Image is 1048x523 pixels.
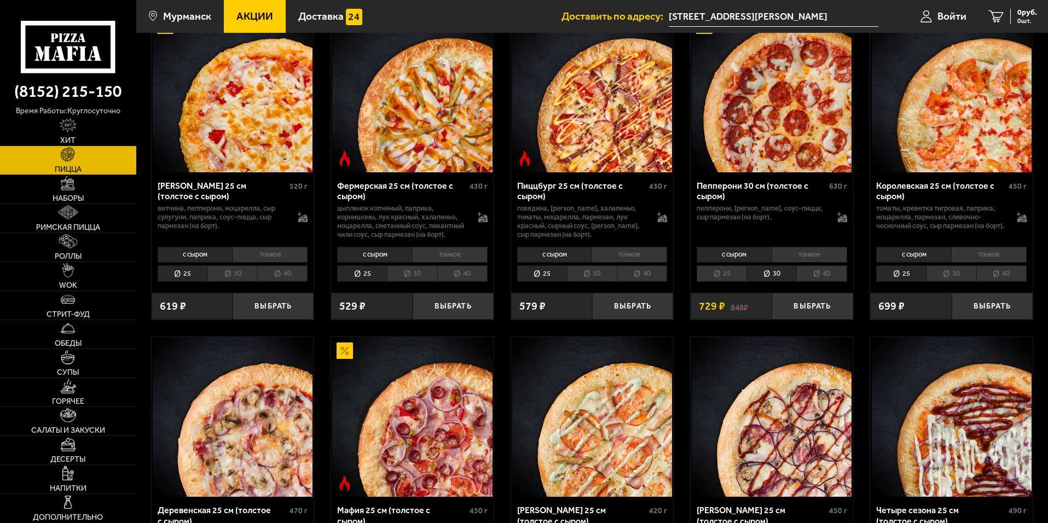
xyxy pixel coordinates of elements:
[976,265,1027,282] li: 40
[511,337,674,497] a: Чикен Ранч 25 см (толстое с сыром)
[163,11,211,21] span: Мурманск
[153,13,312,172] img: Прошутто Формаджио 25 см (толстое с сыром)
[346,9,362,25] img: 15daf4d41897b9f0e9f617042186c801.svg
[876,204,1006,230] p: томаты, креветка тигровая, паприка, моцарелла, пармезан, сливочно-чесночный соус, сыр пармезан (н...
[699,301,725,312] span: 729 ₽
[50,485,86,492] span: Напитки
[153,337,312,497] img: Деревенская 25 см (толстое с сыром)
[55,166,82,173] span: Пицца
[152,13,314,172] a: АкционныйПрошутто Формаджио 25 см (толстое с сыром)
[52,398,84,405] span: Горячее
[772,247,847,262] li: тонкое
[870,337,1033,497] a: Четыре сезона 25 см (толстое с сыром)
[517,150,533,167] img: Острое блюдо
[339,301,366,312] span: 529 ₽
[160,301,186,312] span: 619 ₽
[337,475,353,492] img: Острое блюдо
[829,182,847,191] span: 630 г
[512,13,672,172] img: Пиццбург 25 см (толстое с сыром)
[289,182,308,191] span: 520 г
[298,11,344,21] span: Доставка
[55,253,82,260] span: Роллы
[331,13,494,172] a: Острое блюдоФермерская 25 см (толстое с сыром)
[413,293,494,319] button: Выбрать
[876,181,1006,201] div: Королевская 25 см (толстое с сыром)
[36,224,100,231] span: Римская пицца
[692,337,852,497] img: Чикен Барбекю 25 см (толстое с сыром)
[55,340,82,347] span: Обеды
[53,195,84,202] span: Наборы
[337,342,353,359] img: Акционный
[697,204,826,222] p: пепперони, [PERSON_NAME], соус-пицца, сыр пармезан (на борт).
[57,369,79,376] span: Супы
[50,456,85,463] span: Десерты
[519,301,546,312] span: 579 ₽
[669,7,878,27] input: Ваш адрес доставки
[331,337,494,497] a: АкционныйОстрое блюдоМафия 25 см (толстое с сыром)
[746,265,796,282] li: 30
[158,265,207,282] li: 25
[233,247,308,262] li: тонкое
[567,265,617,282] li: 30
[592,247,667,262] li: тонкое
[927,265,976,282] li: 30
[158,247,233,262] li: с сыром
[692,13,852,172] img: Пепперони 30 см (толстое с сыром)
[152,337,314,497] a: Деревенская 25 см (толстое с сыром)
[33,514,103,521] span: Дополнительно
[60,137,76,144] span: Хит
[697,265,746,282] li: 25
[337,181,467,201] div: Фермерская 25 см (толстое с сыром)
[233,293,314,319] button: Выбрать
[872,337,1032,497] img: Четыре сезона 25 см (толстое с сыром)
[517,247,592,262] li: с сыром
[561,11,669,21] span: Доставить по адресу:
[1017,9,1037,16] span: 0 руб.
[236,11,273,21] span: Акции
[289,506,308,515] span: 470 г
[387,265,437,282] li: 30
[952,293,1033,319] button: Выбрать
[158,181,287,201] div: [PERSON_NAME] 25 см (толстое с сыром)
[517,181,647,201] div: Пиццбург 25 см (толстое с сыром)
[1017,18,1037,24] span: 0 шт.
[512,337,672,497] img: Чикен Ранч 25 см (толстое с сыром)
[1009,506,1027,515] span: 490 г
[878,301,905,312] span: 699 ₽
[337,265,387,282] li: 25
[1009,182,1027,191] span: 450 г
[691,337,853,497] a: Чикен Барбекю 25 см (толстое с сыром)
[649,182,667,191] span: 430 г
[697,247,772,262] li: с сыром
[437,265,488,282] li: 40
[517,204,647,239] p: говядина, [PERSON_NAME], халапеньо, томаты, моцарелла, пармезан, лук красный, сырный соус, [PERSO...
[470,506,488,515] span: 450 г
[337,150,353,167] img: Острое блюдо
[796,265,847,282] li: 40
[772,293,853,319] button: Выбрать
[876,265,926,282] li: 25
[649,506,667,515] span: 420 г
[872,13,1032,172] img: Королевская 25 см (толстое с сыром)
[511,13,674,172] a: Острое блюдоПиццбург 25 см (толстое с сыром)
[517,265,567,282] li: 25
[412,247,488,262] li: тонкое
[870,13,1033,172] a: Королевская 25 см (толстое с сыром)
[470,182,488,191] span: 430 г
[617,265,667,282] li: 40
[59,282,77,289] span: WOK
[47,311,90,318] span: Стрит-фуд
[332,337,492,497] img: Мафия 25 см (толстое с сыром)
[257,265,308,282] li: 40
[829,506,847,515] span: 450 г
[691,13,853,172] a: АкционныйПепперони 30 см (толстое с сыром)
[697,181,826,201] div: Пепперони 30 см (толстое с сыром)
[158,204,287,230] p: ветчина, пепперони, моцарелла, сыр сулугуни, паприка, соус-пицца, сыр пармезан (на борт).
[207,265,257,282] li: 30
[337,247,412,262] li: с сыром
[31,427,105,434] span: Салаты и закуски
[876,247,951,262] li: с сыром
[592,293,673,319] button: Выбрать
[332,13,492,172] img: Фермерская 25 см (толстое с сыром)
[337,204,467,239] p: цыпленок копченый, паприка, корнишоны, лук красный, халапеньо, моцарелла, сметанный соус, пикантн...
